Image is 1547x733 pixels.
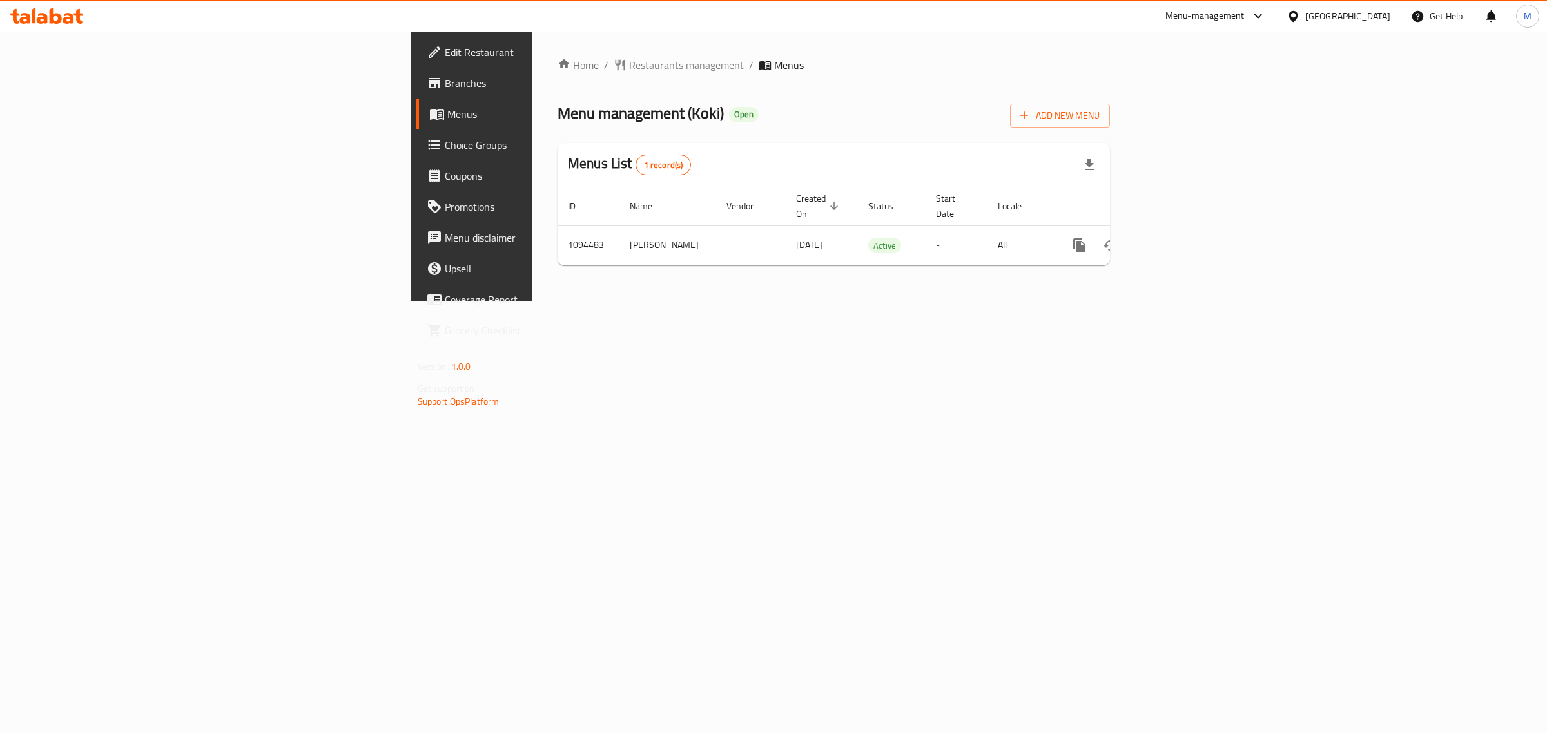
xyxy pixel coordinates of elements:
span: Active [868,238,901,253]
span: ID [568,198,592,214]
button: Change Status [1095,230,1126,261]
span: Status [868,198,910,214]
span: Choice Groups [445,137,659,153]
button: Add New Menu [1010,104,1110,128]
span: Vendor [726,198,770,214]
th: Actions [1054,187,1198,226]
a: Coupons [416,160,670,191]
div: Total records count [636,155,692,175]
span: 1 record(s) [636,159,691,171]
a: Restaurants management [614,57,744,73]
h2: Menus List [568,154,691,175]
span: Coupons [445,168,659,184]
a: Grocery Checklist [416,315,670,346]
div: [GEOGRAPHIC_DATA] [1305,9,1390,23]
span: [DATE] [796,236,822,253]
a: Upsell [416,253,670,284]
td: All [988,225,1054,265]
span: Branches [445,75,659,91]
span: Menu disclaimer [445,230,659,245]
span: Menus [447,106,659,122]
li: / [749,57,754,73]
span: Get support on: [418,380,477,397]
span: M [1524,9,1532,23]
nav: breadcrumb [558,57,1110,73]
span: Grocery Checklist [445,323,659,338]
span: Edit Restaurant [445,44,659,60]
span: Coverage Report [445,292,659,307]
a: Edit Restaurant [416,37,670,68]
a: Menus [416,99,670,129]
span: Restaurants management [629,57,744,73]
span: Add New Menu [1020,108,1100,124]
span: Promotions [445,199,659,214]
td: - [926,225,988,265]
a: Promotions [416,191,670,222]
span: Version: [418,358,449,375]
span: Name [630,198,669,214]
button: more [1064,230,1095,261]
div: Menu-management [1165,8,1245,24]
div: Export file [1074,149,1105,180]
a: Coverage Report [416,284,670,315]
span: 1.0.0 [451,358,471,375]
table: enhanced table [558,187,1198,265]
span: Start Date [936,191,972,222]
span: Locale [998,198,1038,214]
div: Open [729,107,759,122]
a: Choice Groups [416,129,670,160]
span: Created On [796,191,842,222]
span: Open [729,109,759,120]
span: Upsell [445,261,659,276]
a: Branches [416,68,670,99]
span: Menus [774,57,804,73]
a: Support.OpsPlatform [418,393,500,410]
a: Menu disclaimer [416,222,670,253]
